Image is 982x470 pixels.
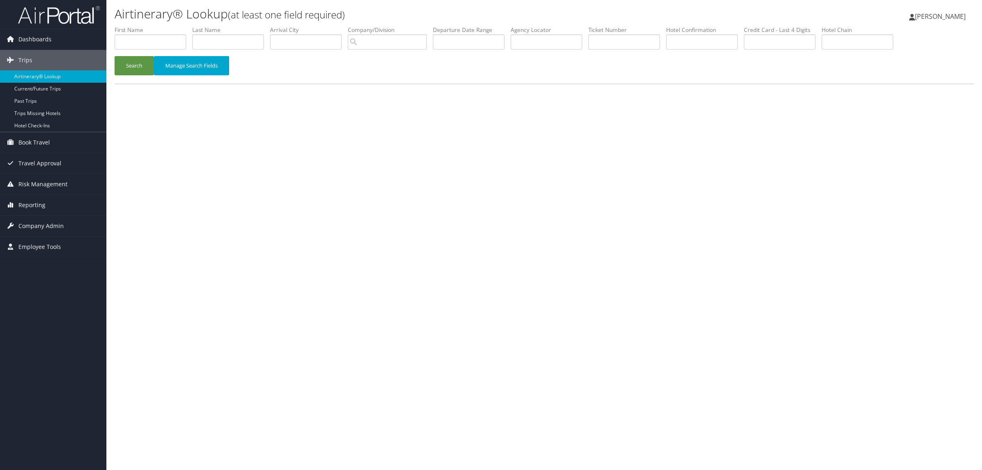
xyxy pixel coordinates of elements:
[18,29,52,50] span: Dashboards
[433,26,511,34] label: Departure Date Range
[18,195,45,215] span: Reporting
[348,26,433,34] label: Company/Division
[18,216,64,236] span: Company Admin
[18,5,100,25] img: airportal-logo.png
[18,153,61,174] span: Travel Approval
[915,12,966,21] span: [PERSON_NAME]
[270,26,348,34] label: Arrival City
[154,56,229,75] button: Manage Search Fields
[909,4,974,29] a: [PERSON_NAME]
[744,26,822,34] label: Credit Card - Last 4 Digits
[588,26,666,34] label: Ticket Number
[511,26,588,34] label: Agency Locator
[115,5,687,23] h1: Airtinerary® Lookup
[228,8,345,21] small: (at least one field required)
[192,26,270,34] label: Last Name
[115,26,192,34] label: First Name
[18,50,32,70] span: Trips
[666,26,744,34] label: Hotel Confirmation
[18,132,50,153] span: Book Travel
[18,237,61,257] span: Employee Tools
[18,174,68,194] span: Risk Management
[822,26,899,34] label: Hotel Chain
[115,56,154,75] button: Search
